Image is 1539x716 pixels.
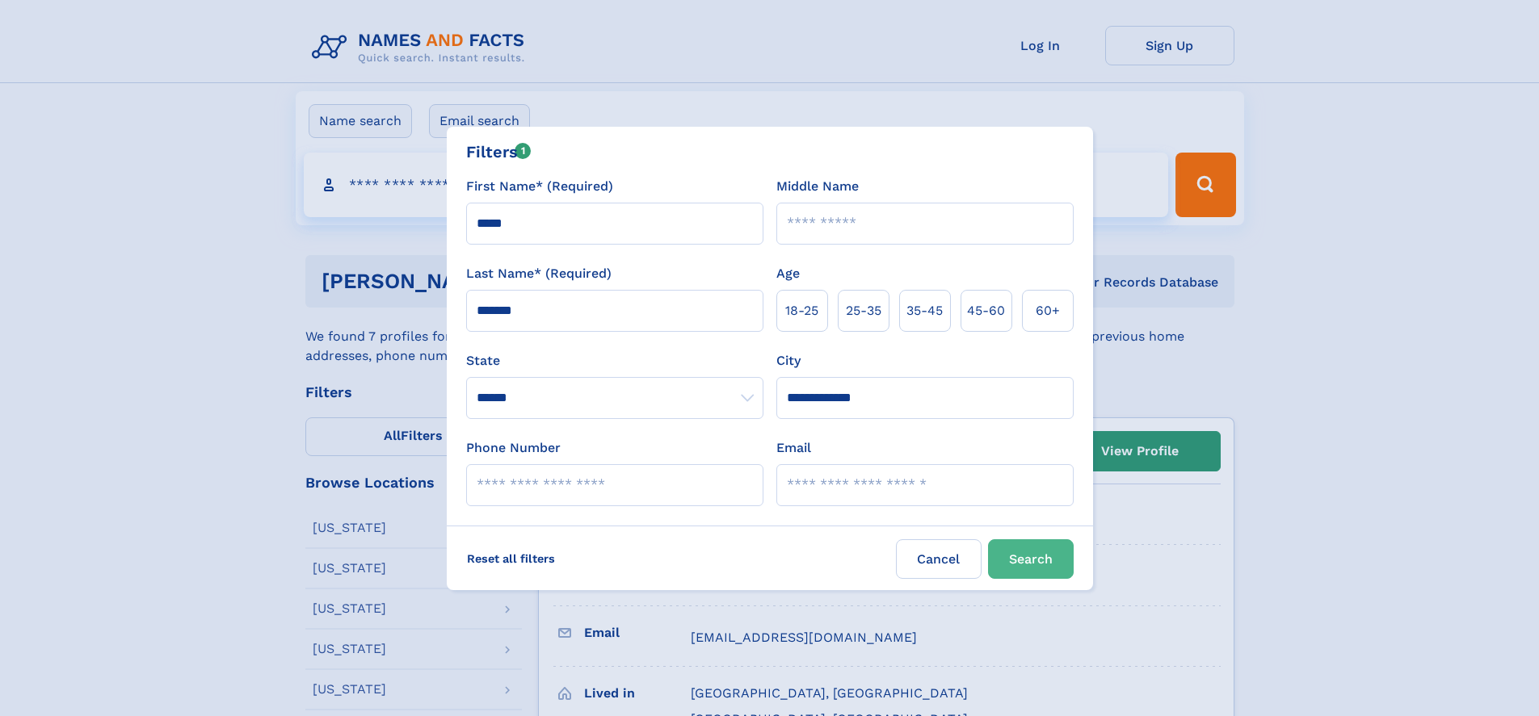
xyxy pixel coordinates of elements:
[466,438,561,458] label: Phone Number
[846,301,881,320] span: 25‑35
[466,264,612,283] label: Last Name* (Required)
[466,140,532,164] div: Filters
[896,539,982,579] label: Cancel
[776,351,801,371] label: City
[776,438,811,458] label: Email
[967,301,1005,320] span: 45‑60
[456,539,566,578] label: Reset all filters
[1036,301,1060,320] span: 60+
[785,301,818,320] span: 18‑25
[988,539,1074,579] button: Search
[466,351,763,371] label: State
[466,177,613,196] label: First Name* (Required)
[906,301,943,320] span: 35‑45
[776,264,800,283] label: Age
[776,177,859,196] label: Middle Name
